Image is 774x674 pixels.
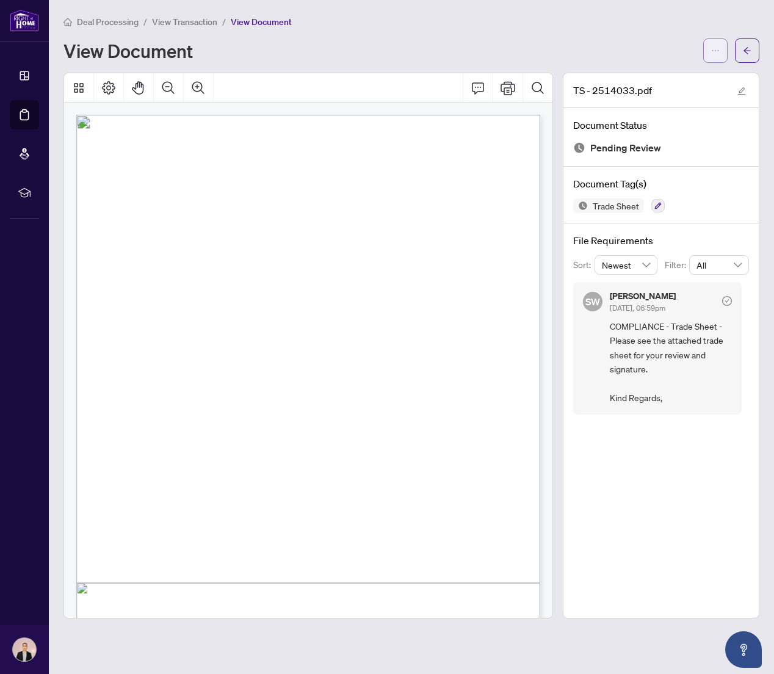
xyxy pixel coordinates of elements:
[573,258,595,272] p: Sort:
[63,41,193,60] h1: View Document
[722,296,732,306] span: check-circle
[602,256,651,274] span: Newest
[610,292,676,300] h5: [PERSON_NAME]
[573,142,585,154] img: Document Status
[573,176,749,191] h4: Document Tag(s)
[610,319,732,405] span: COMPLIANCE - Trade Sheet - Please see the attached trade sheet for your review and signature. Kin...
[573,118,749,132] h4: Document Status
[573,198,588,213] img: Status Icon
[725,631,762,668] button: Open asap
[63,18,72,26] span: home
[696,256,742,274] span: All
[77,16,139,27] span: Deal Processing
[152,16,217,27] span: View Transaction
[13,638,36,661] img: Profile Icon
[743,46,751,55] span: arrow-left
[573,83,652,98] span: TS - 2514033.pdf
[573,233,749,248] h4: File Requirements
[665,258,689,272] p: Filter:
[590,140,661,156] span: Pending Review
[737,87,746,95] span: edit
[711,46,720,55] span: ellipsis
[222,15,226,29] li: /
[10,9,39,32] img: logo
[588,201,644,210] span: Trade Sheet
[231,16,292,27] span: View Document
[143,15,147,29] li: /
[610,303,665,313] span: [DATE], 06:59pm
[585,294,601,309] span: SW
